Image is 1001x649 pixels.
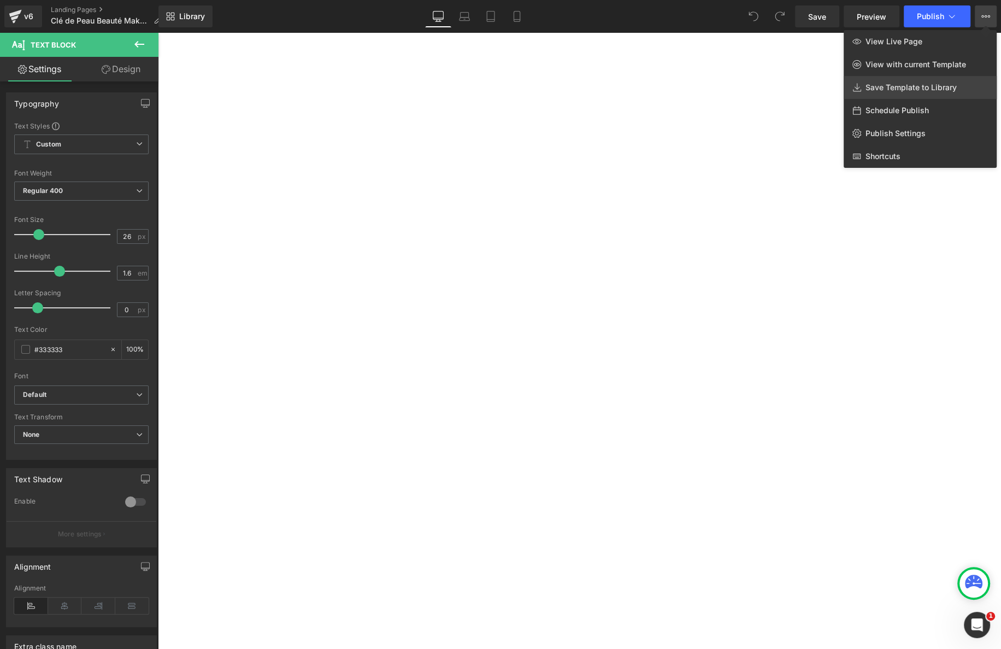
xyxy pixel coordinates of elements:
a: Laptop [451,5,478,27]
span: px [138,306,147,313]
a: Clé de Peau SKINCARE [421,51,521,75]
div: SKINCARE [16,370,81,393]
a: KoKo Shiseido Beauté [394,21,449,44]
button: View Live PageView with current TemplateSave Template to LibrarySchedule PublishPublish SettingsS... [975,5,997,27]
div: Alignment [14,584,149,592]
p: Free shipping over $30 [386,4,458,15]
p: More settings [58,529,102,539]
iframe: Intercom live chat [964,612,990,638]
a: Open search modal [34,52,56,74]
div: MAKEUP [114,370,168,393]
span: Schedule Publish [865,106,929,115]
div: v6 [22,9,36,24]
button: More settings [7,521,156,547]
div: Font [14,372,149,380]
p: MAKEUP [66,141,656,171]
span: 1 [986,612,995,621]
input: Color [34,343,104,355]
a: BRANDS [265,51,309,75]
span: Clé de Peau Beauté Makeup [51,16,149,25]
a: New Library [158,5,213,27]
div: Text Shadow [14,469,62,484]
div: % [122,340,148,359]
div: Typography [14,93,59,108]
a: Mobile [504,5,530,27]
b: None [23,430,40,438]
button: Undo [743,5,764,27]
a: Desktop [425,5,451,27]
span: Publish Settings [865,128,926,138]
span: Preview [857,11,886,22]
span: Shortcuts [865,151,900,161]
a: Design [81,57,161,81]
div: Text Styles [14,121,149,130]
b: Custom [36,140,61,149]
button: Redo [769,5,791,27]
span: Save Template to Library [865,83,957,92]
div: Text Transform [14,413,149,421]
b: Regular 400 [23,186,63,195]
a: Open cart modal [787,52,809,74]
span: Save [808,11,826,22]
a: Preview [844,5,899,27]
span: View Live Page [865,37,922,46]
a: Landing Pages [51,5,170,14]
div: Text Color [14,326,149,334]
div: Alignment [14,556,51,571]
a: Tablet [478,5,504,27]
a: v6 [4,5,42,27]
span: Publish [917,12,944,21]
div: Line Height [14,253,149,260]
span: View with current Template [865,60,966,69]
div: Enable [14,497,114,508]
a: MAKEUP [534,51,578,75]
span: em [138,270,147,277]
a: Shiseido SKINCARE [322,51,408,75]
div: Letter Spacing [14,289,149,297]
div: Font Weight [14,169,149,177]
a: Go to the account page [764,52,786,74]
span: Text Block [31,40,76,49]
span: 0 [788,63,798,73]
i: Default [23,390,46,400]
span: Library [179,11,205,21]
span: px [138,233,147,240]
button: Publish [904,5,970,27]
div: Font Size [14,216,149,224]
